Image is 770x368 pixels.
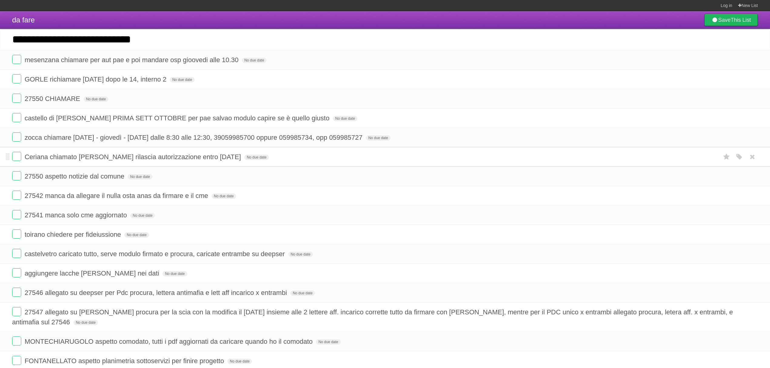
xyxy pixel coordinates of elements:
[73,320,98,325] span: No due date
[12,113,21,122] label: Done
[130,213,155,218] span: No due date
[12,308,733,326] span: 27547 allegato su [PERSON_NAME] procura per la scia con la modifica il [DATE] insieme alle 2 lett...
[12,268,21,277] label: Done
[12,356,21,365] label: Done
[12,229,21,239] label: Done
[25,211,129,219] span: 27541 manca solo cme aggiornato
[288,252,313,257] span: No due date
[366,135,390,141] span: No due date
[124,232,149,238] span: No due date
[12,132,21,142] label: Done
[12,74,21,83] label: Done
[25,192,209,199] span: 27542 manca da allegare il nulla osta anas da firmare e il cme
[25,172,126,180] span: 27550 aspetto notizie dal comune
[162,271,187,276] span: No due date
[731,17,751,23] b: This List
[290,290,315,296] span: No due date
[244,155,269,160] span: No due date
[25,231,122,238] span: toirano chiedere per fideiussione
[316,339,340,345] span: No due date
[12,152,21,161] label: Done
[25,114,331,122] span: castello di [PERSON_NAME] PRIMA SETT OTTOBRE per pae salvao modulo capire se è quello giusto
[25,153,243,161] span: Ceriana chiamato [PERSON_NAME] rilascia autorizzazione entro [DATE]
[25,75,168,83] span: GORLE richiamare [DATE] dopo le 14, interno 2
[212,193,236,199] span: No due date
[12,94,21,103] label: Done
[25,289,288,296] span: 27546 allegato su deepser per Pdc procura, lettera antimafia e lett aff incarico x entrambi
[12,307,21,316] label: Done
[12,191,21,200] label: Done
[12,249,21,258] label: Done
[12,336,21,346] label: Done
[12,55,21,64] label: Done
[242,58,266,63] span: No due date
[25,134,364,141] span: zocca chiamare [DATE] - giovedì - [DATE] dalle 8:30 alle 12:30, 39059985700 oppure 059985734, opp...
[25,95,82,102] span: 27550 CHIAMARE
[25,269,161,277] span: aggiungere lacche [PERSON_NAME] nei dati
[12,16,35,24] span: da fare
[25,56,240,64] span: mesenzana chiamare per aut pae e poi mandare osp gioovedi alle 10.30
[25,250,286,258] span: castelvetro caricato tutto, serve modulo firmato e procura, caricate entrambe su deepser
[128,174,152,179] span: No due date
[25,357,226,365] span: FONTANELLATO aspetto planimetria sottoservizi per finire progetto
[12,171,21,180] label: Done
[12,288,21,297] label: Done
[25,338,314,345] span: MONTECHIARUGOLO aspetto comodato, tutti i pdf aggiornati da caricare quando ho il comodato
[721,152,732,162] label: Star task
[84,96,108,102] span: No due date
[170,77,194,82] span: No due date
[12,210,21,219] label: Done
[704,14,758,26] a: SaveThis List
[227,359,252,364] span: No due date
[333,116,357,121] span: No due date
